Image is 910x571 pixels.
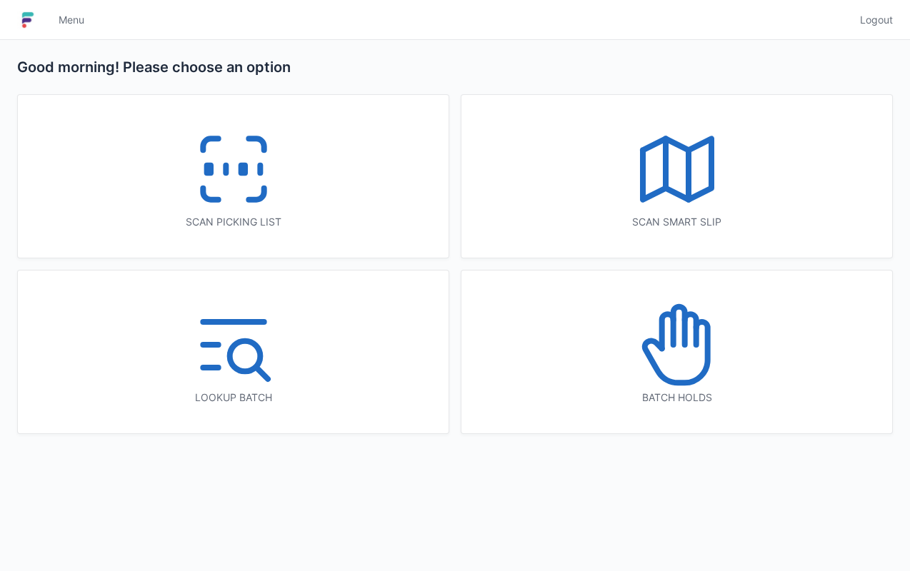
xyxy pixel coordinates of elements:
[860,13,893,27] span: Logout
[17,94,449,258] a: Scan picking list
[17,270,449,434] a: Lookup batch
[490,215,864,229] div: Scan smart slip
[17,57,893,77] h2: Good morning! Please choose an option
[17,9,39,31] img: logo-small.jpg
[46,390,420,405] div: Lookup batch
[490,390,864,405] div: Batch holds
[50,7,93,33] a: Menu
[461,94,893,258] a: Scan smart slip
[461,270,893,434] a: Batch holds
[851,7,893,33] a: Logout
[46,215,420,229] div: Scan picking list
[59,13,84,27] span: Menu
